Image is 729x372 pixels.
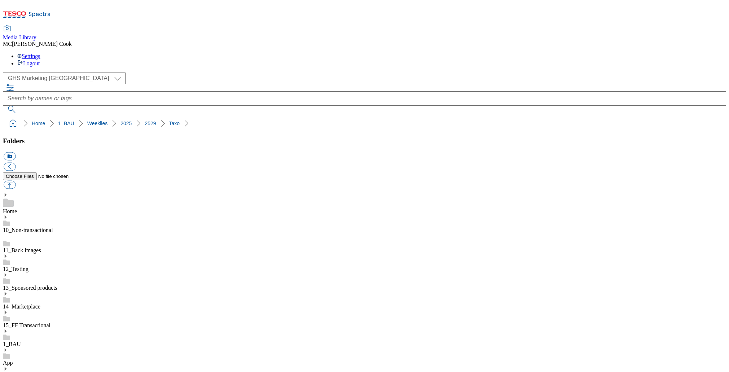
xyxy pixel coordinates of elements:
span: Media Library [3,34,36,40]
span: MC [3,41,12,47]
a: 12_Testing [3,266,28,272]
a: Home [3,208,17,214]
nav: breadcrumb [3,117,726,130]
a: 15_FF Transactional [3,322,50,328]
a: Logout [17,60,40,66]
a: 11_Back images [3,247,41,253]
a: 14_Marketplace [3,303,40,310]
a: Taxo [169,121,180,126]
a: Settings [17,53,40,59]
input: Search by names or tags [3,91,726,106]
a: Media Library [3,26,36,41]
h3: Folders [3,137,726,145]
span: [PERSON_NAME] Cook [12,41,72,47]
a: 2529 [145,121,156,126]
a: App [3,360,13,366]
a: 13_Sponsored products [3,285,57,291]
a: home [7,118,19,129]
a: Weeklies [87,121,108,126]
a: 1_BAU [3,341,21,347]
a: 1_BAU [58,121,74,126]
a: Home [32,121,45,126]
a: 2025 [120,121,132,126]
a: 10_Non-transactional [3,227,53,233]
